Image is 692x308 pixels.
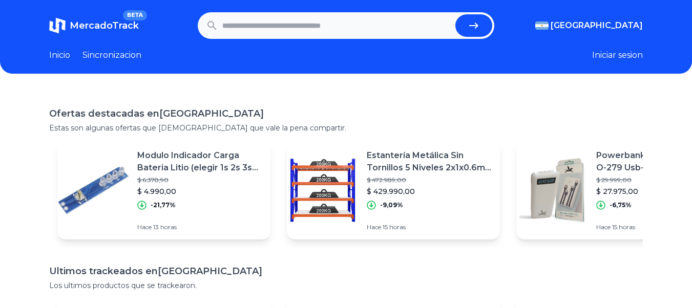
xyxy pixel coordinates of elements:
p: Estas son algunas ofertas que [DEMOGRAPHIC_DATA] que vale la pena compartir. [49,123,643,133]
img: MercadoTrack [49,17,66,34]
p: $ 472.989,00 [367,176,492,184]
p: -6,75% [610,201,632,209]
p: -9,09% [380,201,403,209]
p: $ 4.990,00 [137,186,262,196]
span: BETA [123,10,147,20]
p: Hace 13 horas [137,223,262,231]
h1: Ultimos trackeados en [GEOGRAPHIC_DATA] [49,264,643,278]
p: $ 429.990,00 [367,186,492,196]
button: [GEOGRAPHIC_DATA] [535,19,643,32]
img: Featured image [287,155,359,226]
a: Inicio [49,49,70,61]
h1: Ofertas destacadas en [GEOGRAPHIC_DATA] [49,106,643,121]
a: Featured imageModulo Indicador Carga Bateria Litio (elegir 1s 2s 3s 4s)$ 6.378,90$ 4.990,00-21,77... [57,141,270,239]
p: Hace 15 horas [367,223,492,231]
a: Featured imageEstantería Metálica Sin Tornillos 5 Niveles 2x1x0.6m 1000kg$ 472.989,00$ 429.990,00... [287,141,500,239]
p: $ 6.378,90 [137,176,262,184]
img: Featured image [516,155,588,226]
span: [GEOGRAPHIC_DATA] [551,19,643,32]
p: Los ultimos productos que se trackearon. [49,280,643,291]
p: -21,77% [151,201,176,209]
p: Modulo Indicador Carga Bateria Litio (elegir 1s 2s 3s 4s) [137,149,262,174]
a: Sincronizacion [82,49,141,61]
img: Argentina [535,21,549,30]
a: MercadoTrackBETA [49,17,139,34]
p: Estantería Metálica Sin Tornillos 5 Niveles 2x1x0.6m 1000kg [367,149,492,174]
button: Iniciar sesion [592,49,643,61]
img: Featured image [57,155,129,226]
span: MercadoTrack [70,20,139,31]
